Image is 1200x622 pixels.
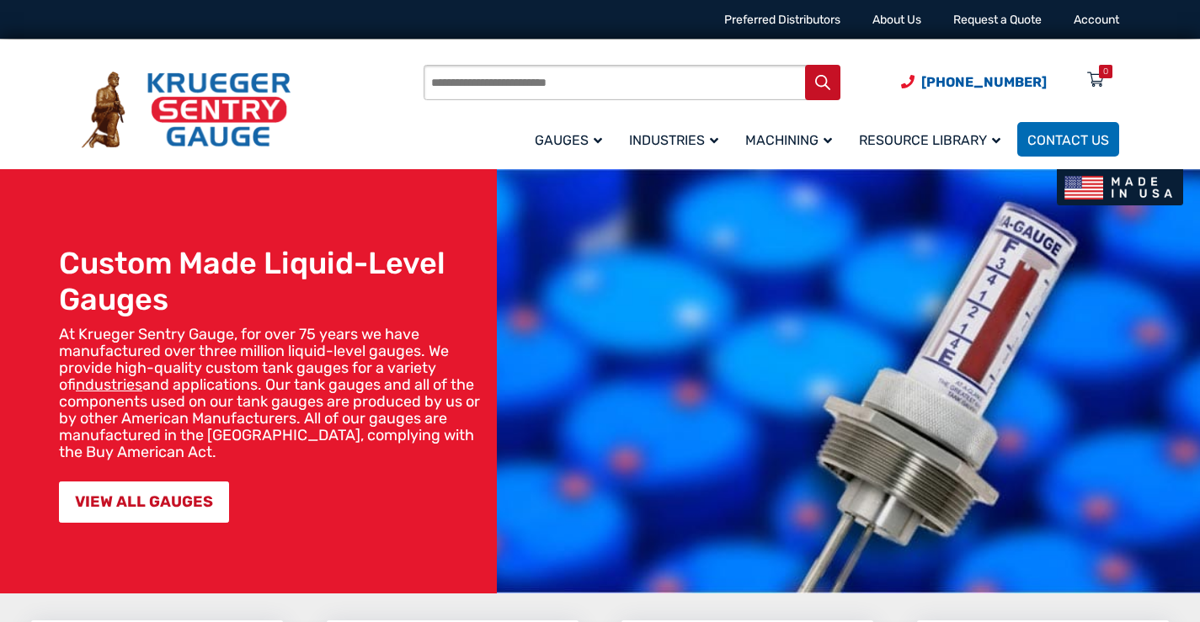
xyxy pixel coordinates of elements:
[901,72,1047,93] a: Phone Number (920) 434-8860
[59,245,488,317] h1: Custom Made Liquid-Level Gauges
[1017,122,1119,157] a: Contact Us
[1103,65,1108,78] div: 0
[1027,132,1109,148] span: Contact Us
[497,169,1200,593] img: bg_hero_bannerksentry
[872,13,921,27] a: About Us
[745,132,832,148] span: Machining
[1057,169,1183,205] img: Made In USA
[59,481,229,523] a: VIEW ALL GAUGES
[629,132,718,148] span: Industries
[1074,13,1119,27] a: Account
[76,375,142,394] a: industries
[953,13,1042,27] a: Request a Quote
[619,120,735,159] a: Industries
[535,132,602,148] span: Gauges
[82,72,291,149] img: Krueger Sentry Gauge
[525,120,619,159] a: Gauges
[735,120,849,159] a: Machining
[724,13,840,27] a: Preferred Distributors
[59,326,488,460] p: At Krueger Sentry Gauge, for over 75 years we have manufactured over three million liquid-level g...
[921,74,1047,90] span: [PHONE_NUMBER]
[859,132,1000,148] span: Resource Library
[849,120,1017,159] a: Resource Library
